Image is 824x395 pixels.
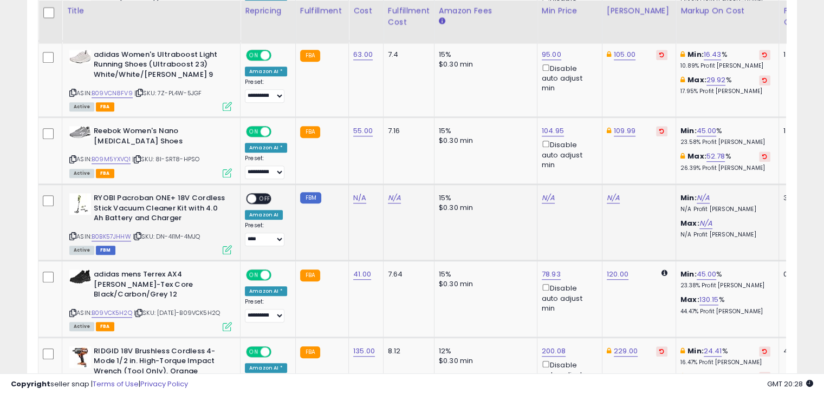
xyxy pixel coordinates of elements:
[300,5,344,17] div: Fulfillment
[687,75,706,85] b: Max:
[704,49,722,60] a: 16.43
[388,193,401,203] a: N/A
[92,89,133,98] a: B09VCN8FV9
[353,346,375,357] a: 135.00
[69,269,91,284] img: 31XSH+H0I+L._SL40_.jpg
[680,269,697,279] b: Min:
[245,78,287,103] div: Preset:
[245,67,287,76] div: Amazon AI *
[783,346,817,356] div: 4
[245,286,287,296] div: Amazon AI *
[256,194,274,203] span: OFF
[680,282,770,289] p: 23.38% Profit [PERSON_NAME]
[680,218,699,228] b: Max:
[353,269,371,280] a: 41.00
[67,5,236,17] div: Title
[388,50,426,60] div: 7.4
[614,126,635,136] a: 109.99
[542,62,594,94] div: Disable auto adjust min
[69,246,94,255] span: All listings currently available for purchase on Amazon
[614,346,638,357] a: 229.00
[680,126,697,136] b: Min:
[247,347,261,356] span: ON
[96,322,114,331] span: FBA
[270,127,287,136] span: OFF
[69,322,94,331] span: All listings currently available for purchase on Amazon
[783,5,821,28] div: Fulfillable Quantity
[697,193,710,203] a: N/A
[607,269,628,280] a: 120.00
[680,5,774,17] div: Markup on Cost
[439,346,529,356] div: 12%
[388,269,426,279] div: 7.64
[134,308,220,317] span: | SKU: [DATE]-B09VCK5H2Q
[439,279,529,289] div: $0.30 min
[542,5,598,17] div: Min Price
[439,193,529,203] div: 15%
[132,155,199,163] span: | SKU: 8I-SRT8-HPSO
[680,50,770,70] div: %
[542,49,561,60] a: 95.00
[92,232,131,241] a: B0BK57JHHW
[245,363,287,373] div: Amazon AI *
[542,126,564,136] a: 104.95
[439,356,529,366] div: $0.30 min
[69,126,232,176] div: ASIN:
[353,49,373,60] a: 63.00
[69,169,94,178] span: All listings currently available for purchase on Amazon
[69,193,91,215] img: 31zQeDGsbmL._SL40_.jpg
[300,346,320,358] small: FBA
[245,210,283,220] div: Amazon AI
[699,294,719,305] a: 130.15
[96,169,114,178] span: FBA
[69,126,91,138] img: 41LQ6PXvvdL._SL40_.jpg
[11,379,50,389] strong: Copyright
[439,269,529,279] div: 15%
[439,5,533,17] div: Amazon Fees
[353,193,366,203] a: N/A
[687,151,706,161] b: Max:
[92,155,131,164] a: B09M5YXVQ1
[247,271,261,280] span: ON
[680,164,770,172] p: 26.39% Profit [PERSON_NAME]
[69,193,232,253] div: ASIN:
[680,139,770,146] p: 23.58% Profit [PERSON_NAME]
[439,60,529,69] div: $0.30 min
[92,308,132,318] a: B09VCK5H2Q
[69,50,91,63] img: 31E2jxwbOQL._SL40_.jpg
[11,379,188,390] div: seller snap | |
[607,5,671,17] div: [PERSON_NAME]
[680,152,770,172] div: %
[300,50,320,62] small: FBA
[94,193,225,226] b: RYOBI Pacroban ONE+ 18V Cordless Stick Vacuum Cleaner Kit with 4.0 Ah Battery and Charger
[676,1,778,44] th: The percentage added to the cost of goods (COGS) that forms the calculator for Min & Max prices.
[270,347,287,356] span: OFF
[783,193,817,203] div: 3
[439,203,529,213] div: $0.30 min
[245,298,287,322] div: Preset:
[94,269,225,302] b: adidas mens Terrex AX4 [PERSON_NAME]-Tex Core Black/Carbon/Grey 12
[353,126,373,136] a: 55.00
[680,359,770,366] p: 16.47% Profit [PERSON_NAME]
[247,50,261,60] span: ON
[706,75,726,85] a: 29.92
[69,102,94,111] span: All listings currently available for purchase on Amazon
[245,5,291,17] div: Repricing
[699,218,712,229] a: N/A
[783,126,817,136] div: 1
[680,75,770,95] div: %
[607,193,620,203] a: N/A
[680,231,770,239] p: N/A Profit [PERSON_NAME]
[680,88,770,95] p: 17.95% Profit [PERSON_NAME]
[270,50,287,60] span: OFF
[353,5,379,17] div: Cost
[680,62,770,70] p: 10.89% Profit [PERSON_NAME]
[300,192,321,203] small: FBM
[680,295,770,315] div: %
[542,346,566,357] a: 200.08
[542,359,594,390] div: Disable auto adjust min
[680,346,770,366] div: %
[697,269,717,280] a: 45.00
[69,346,91,368] img: 41Iv92JQzdL._SL40_.jpg
[94,346,225,379] b: RIDGID 18V Brushless Cordless 4-Mode 1/2 in. High-Torque Impact Wrench (Tool Only), Orange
